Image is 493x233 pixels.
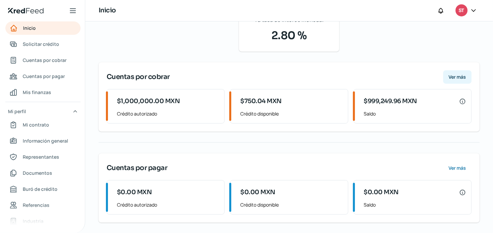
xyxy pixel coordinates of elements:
span: 2.80 % [247,27,331,44]
span: Crédito disponible [240,109,342,118]
span: Cuentas por cobrar [23,56,67,64]
a: Cuentas por cobrar [5,54,81,67]
span: $0.00 MXN [117,188,152,197]
span: Buró de crédito [23,185,57,193]
span: Inicio [23,24,36,32]
span: Información general [23,137,68,145]
button: Ver más [443,70,472,84]
a: Cuentas por pagar [5,70,81,83]
a: Solicitar crédito [5,37,81,51]
a: Mis finanzas [5,86,81,99]
span: Ver más [449,166,466,170]
a: Representantes [5,150,81,164]
span: Representantes [23,153,59,161]
span: Saldo [364,109,466,118]
span: Mi contrato [23,121,49,129]
a: Referencias [5,199,81,212]
h1: Inicio [99,6,116,15]
span: Ver más [449,75,466,79]
a: Documentos [5,166,81,180]
span: Crédito autorizado [117,201,219,209]
span: $0.00 MXN [364,188,399,197]
span: Saldo [364,201,466,209]
span: Cuentas por pagar [23,72,65,80]
a: Información general [5,134,81,148]
a: Buró de crédito [5,182,81,196]
a: Mi contrato [5,118,81,132]
span: Mis finanzas [23,88,51,96]
span: Documentos [23,169,52,177]
span: Mi perfil [8,107,26,115]
span: Industria [23,217,43,225]
span: $750.04 MXN [240,97,282,106]
button: Ver más [443,161,472,175]
a: Inicio [5,21,81,35]
span: ST [459,7,464,15]
span: Solicitar crédito [23,40,59,48]
span: Cuentas por cobrar [107,72,170,82]
span: Cuentas por pagar [107,163,167,173]
span: Referencias [23,201,49,209]
span: Crédito disponible [240,201,342,209]
span: Crédito autorizado [117,109,219,118]
span: $1,000,000.00 MXN [117,97,180,106]
span: $999,249.96 MXN [364,97,417,106]
a: Industria [5,215,81,228]
span: $0.00 MXN [240,188,275,197]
